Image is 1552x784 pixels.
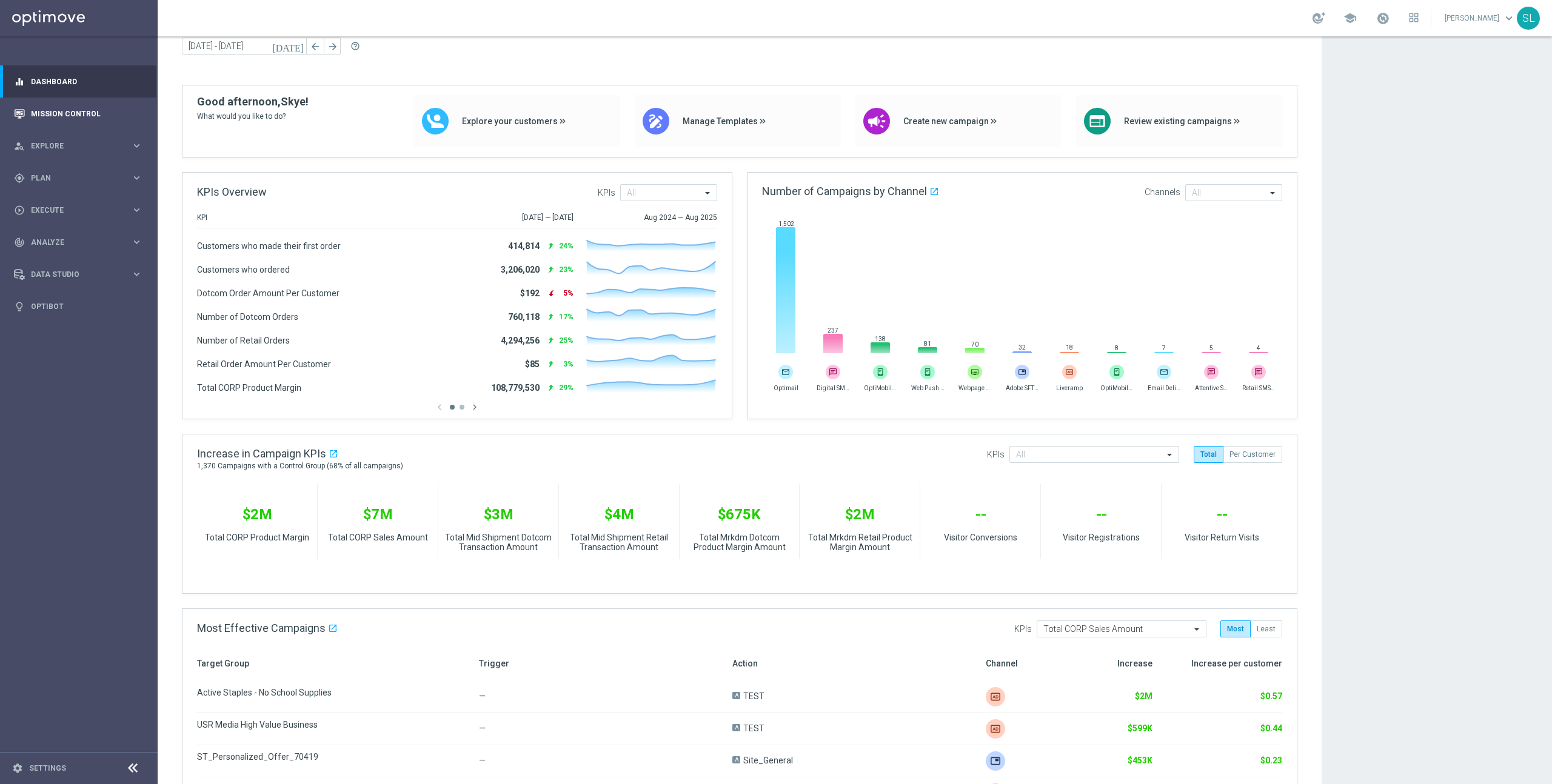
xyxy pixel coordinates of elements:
[13,109,143,119] button: Mission Control
[14,173,25,184] i: gps_fixed
[29,765,66,772] a: Settings
[14,290,142,322] div: Optibot
[31,98,142,130] a: Mission Control
[14,76,25,87] i: equalizer
[131,140,142,151] i: keyboard_arrow_right
[31,142,131,150] span: Explore
[13,173,143,183] button: gps_fixed Plan keyboard_arrow_right
[14,237,131,248] div: Analyze
[31,271,131,278] span: Data Studio
[14,141,131,151] div: Explore
[14,237,25,248] i: track_changes
[13,77,143,87] button: equalizer Dashboard
[14,301,25,312] i: lightbulb
[13,302,143,311] button: lightbulb Optibot
[31,290,142,322] a: Optibot
[31,65,142,98] a: Dashboard
[14,269,131,280] div: Data Studio
[14,98,142,130] div: Mission Control
[131,268,142,280] i: keyboard_arrow_right
[14,173,131,184] div: Plan
[131,236,142,248] i: keyboard_arrow_right
[13,141,143,151] button: person_search Explore keyboard_arrow_right
[14,65,142,98] div: Dashboard
[131,172,142,184] i: keyboard_arrow_right
[31,174,131,182] span: Plan
[14,205,131,216] div: Execute
[131,204,142,216] i: keyboard_arrow_right
[13,205,143,215] button: play_circle_outline Execute keyboard_arrow_right
[1443,9,1517,27] a: [PERSON_NAME]keyboard_arrow_down
[14,141,25,151] i: person_search
[14,205,25,216] i: play_circle_outline
[13,270,143,279] button: Data Studio keyboard_arrow_right
[31,207,131,214] span: Execute
[13,238,143,247] button: track_changes Analyze keyboard_arrow_right
[12,763,23,774] i: settings
[31,239,131,246] span: Analyze
[1502,12,1516,25] span: keyboard_arrow_down
[1343,12,1357,25] span: school
[1517,7,1540,30] div: SL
